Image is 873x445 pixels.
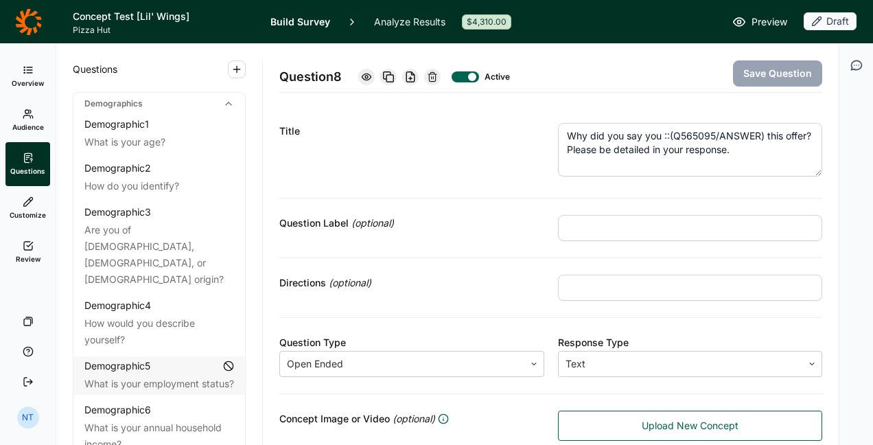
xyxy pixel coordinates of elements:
[84,299,151,312] div: Demographic 4
[558,123,823,176] textarea: Why did you say you ::(Q565095/ANSWER) this offer? Please be detailed in your response.
[84,376,234,392] div: What is your employment status?
[5,186,50,230] a: Customize
[424,69,441,85] div: Delete
[5,230,50,274] a: Review
[84,315,234,348] div: How would you describe yourself?
[84,403,151,417] div: Demographic 6
[279,215,544,231] div: Question Label
[12,78,44,88] span: Overview
[752,14,787,30] span: Preview
[485,71,507,82] div: Active
[279,411,544,427] div: Concept Image or Video
[10,210,46,220] span: Customize
[279,334,544,351] div: Question Type
[733,60,822,87] button: Save Question
[5,54,50,98] a: Overview
[279,67,342,87] span: Question 8
[84,117,149,131] div: Demographic 1
[804,12,857,32] button: Draft
[279,123,544,139] div: Title
[73,61,117,78] span: Questions
[84,161,151,175] div: Demographic 2
[12,122,44,132] span: Audience
[84,134,234,150] div: What is your age?
[73,93,245,115] div: Demographics
[558,334,823,351] div: Response Type
[73,25,254,36] span: Pizza Hut
[642,419,738,433] span: Upload New Concept
[732,14,787,30] a: Preview
[84,359,150,373] div: Demographic 5
[73,8,254,25] h1: Concept Test [Lil' Wings]
[393,411,435,427] span: (optional)
[84,222,234,288] div: Are you of [DEMOGRAPHIC_DATA], [DEMOGRAPHIC_DATA], or [DEMOGRAPHIC_DATA] origin?
[329,275,371,291] span: (optional)
[10,166,45,176] span: Questions
[84,178,234,194] div: How do you identify?
[16,254,40,264] span: Review
[5,142,50,186] a: Questions
[351,215,394,231] span: (optional)
[279,275,544,291] div: Directions
[84,205,151,219] div: Demographic 3
[5,98,50,142] a: Audience
[462,14,511,30] div: $4,310.00
[804,12,857,30] div: Draft
[17,407,39,429] div: NT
